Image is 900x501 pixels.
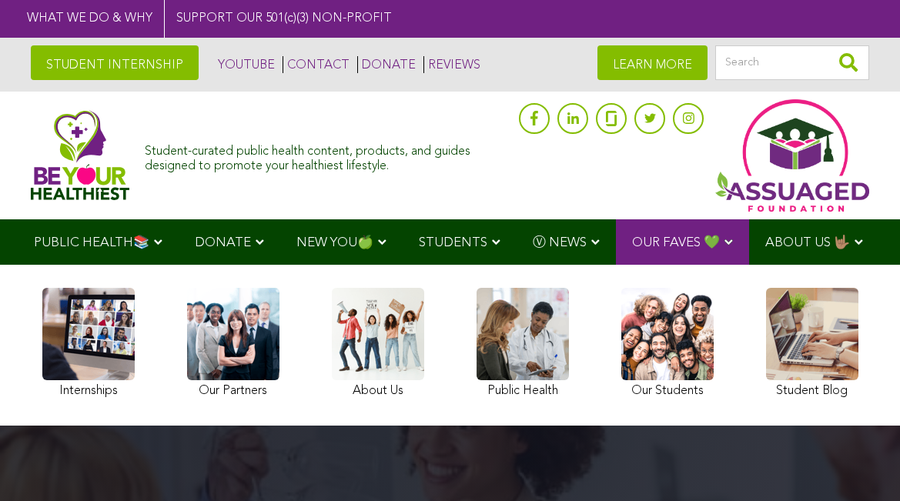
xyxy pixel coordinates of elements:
a: YOUTUBE [214,56,275,73]
span: STUDENTS [419,236,487,249]
input: Search [715,45,869,80]
span: PUBLIC HEALTH📚 [34,236,149,249]
a: DONATE [357,56,416,73]
a: REVIEWS [423,56,480,73]
img: Assuaged [31,110,129,200]
img: glassdoor [606,111,617,126]
div: Navigation Menu [12,219,889,265]
div: Student-curated public health content, products, and guides designed to promote your healthiest l... [145,137,511,174]
iframe: Chat Widget [823,427,900,501]
span: Ⓥ NEWS [533,236,587,249]
a: STUDENT INTERNSHIP [31,45,199,80]
span: NEW YOU🍏 [296,236,373,249]
span: OUR FAVES 💚 [632,236,720,249]
img: Assuaged App [715,99,869,212]
span: ABOUT US 🤟🏽 [765,236,850,249]
span: DONATE [195,236,251,249]
a: LEARN MORE [597,45,708,80]
a: CONTACT [283,56,350,73]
